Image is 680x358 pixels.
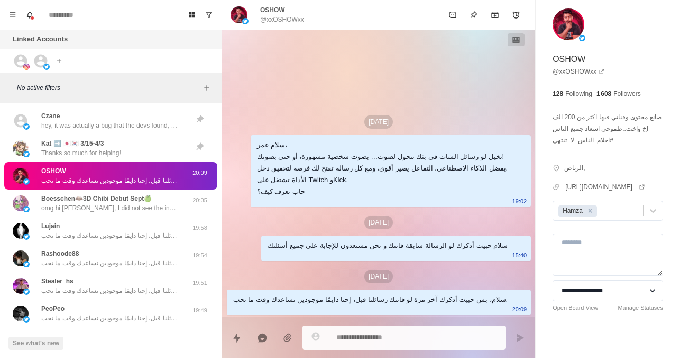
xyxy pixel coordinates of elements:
p: الرياض, [564,163,585,173]
p: @xxOSHOWxx [260,15,304,24]
button: Add media [277,327,298,348]
button: Show unread conversations [200,6,217,23]
img: picture [23,178,30,185]
p: No active filters [17,83,200,93]
p: OSHOW [260,5,285,15]
a: Manage Statuses [618,303,663,312]
img: picture [13,223,29,239]
img: picture [23,289,30,295]
p: 19:54 [187,251,213,260]
p: Rashoode88 [41,249,79,258]
p: Followers [613,89,640,99]
p: 19:51 [187,279,213,288]
img: picture [13,140,29,156]
div: سلام، بس حبيت أذكرك آخر مرة لو فاتتك رسائلنا قبل، إحنا دايمًا موجودين نساعدك وقت ما تحب. [233,294,508,306]
p: 19:49 [187,306,213,315]
img: picture [13,168,29,184]
img: picture [23,234,30,240]
p: سلام، بس حبيت أذكرك آخر مرة لو فاتتك رسائلنا قبل، إحنا دايمًا موجودين نساعدك وقت ما تحب. [41,258,179,268]
p: OSHOW [553,53,585,66]
button: Archive [484,4,506,25]
p: hey, it was actually a bug that the devs found, they had pushed up a short-term fix while they pa... [41,121,179,130]
button: See what's new [8,337,63,350]
p: 19:58 [187,223,213,232]
img: picture [23,64,30,70]
img: picture [23,151,30,157]
p: Stealer_hs [41,276,73,286]
img: picture [13,306,29,321]
div: سلام عمر، تخيل لو رسائل الشات في بثك تتحول لصوت… بصوت شخصية مشهورة، أو حتى بصوتك! بفضل الذكاء الا... [257,139,508,198]
button: Menu [4,6,21,23]
p: 15:40 [512,249,527,261]
p: سلام، بس حبيت أذكرك آخر مرة لو فاتتك رسائلنا قبل، إحنا دايمًا موجودين نساعدك وقت ما تحب. [41,231,179,240]
button: Mark as unread [442,4,463,25]
img: picture [242,18,249,24]
p: Boesschen🦇3D Chibi Debut Sept🍏 [41,194,152,203]
button: Add account [53,55,66,67]
p: صانع محتوى وقناتي فيها اكثر من 200 الف اخ واخت..طموحي اسعاد جميع الناس #احلام_الناس_لا_تنتهي [553,111,663,146]
p: Lujain [41,221,60,231]
p: Kat ➡️ 🇯🇵🇰🇷 3/15-4/3 [41,139,104,148]
p: Czane [41,111,60,121]
img: picture [23,261,30,267]
a: @xxOSHOWxx [553,67,605,76]
p: 20:05 [187,196,213,205]
div: سلام حبيت أذكرك لو الرسالة سابقة فاتتك و نحن مستعدون للإجابة على جميع أسئلتك [268,240,508,252]
button: Add reminder [506,4,527,25]
img: picture [231,6,247,23]
div: Remove Hamza [584,205,596,217]
p: سلام، بس حبيت أذكرك آخر مرة لو فاتتك رسائلنا قبل، إحنا دايمًا موجودين نساعدك وقت ما تحب. [41,314,179,323]
button: Add filters [200,82,213,94]
p: Following [565,89,592,99]
p: omg hi [PERSON_NAME], I did not see the invite and was off [DATE]. I'm so sorry for missing this!! [41,203,179,213]
p: [DATE] [364,115,393,129]
img: picture [23,206,30,212]
a: [URL][DOMAIN_NAME] [565,182,645,192]
button: Notifications [21,6,38,23]
div: Hamza [559,205,584,217]
p: 1 608 [596,89,611,99]
button: Board View [183,6,200,23]
button: Pin [463,4,484,25]
p: Linked Accounts [13,34,68,44]
button: Quick replies [226,327,247,348]
img: picture [553,8,584,40]
img: picture [13,278,29,294]
p: [DATE] [364,216,393,229]
img: picture [43,64,50,70]
p: 20:09 [187,168,213,177]
p: Thanks so much for helping! [41,148,121,158]
img: picture [13,195,29,211]
button: Send message [510,327,531,348]
img: picture [23,123,30,130]
img: picture [579,35,585,41]
p: [DATE] [364,270,393,283]
p: 19:02 [512,195,527,207]
p: 128 [553,89,563,99]
a: Open Board View [553,303,598,312]
p: سلام، بس حبيت أذكرك آخر مرة لو فاتتك رسائلنا قبل، إحنا دايمًا موجودين نساعدك وقت ما تحب. [41,176,179,185]
button: Reply with AI [252,327,273,348]
img: picture [23,316,30,323]
p: PeoPeo [41,304,65,314]
p: 20:09 [512,303,527,315]
img: picture [13,250,29,266]
p: OSHOW [41,166,66,176]
p: سلام، بس حبيت أذكرك آخر مرة لو فاتتك رسائلنا قبل، إحنا دايمًا موجودين نساعدك وقت ما تحب. [41,286,179,296]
